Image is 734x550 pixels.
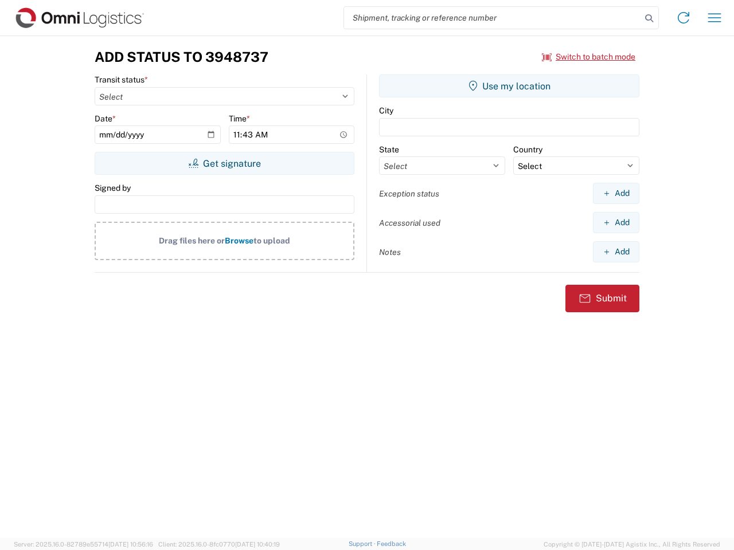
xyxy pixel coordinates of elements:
[379,144,399,155] label: State
[95,183,131,193] label: Signed by
[593,241,639,262] button: Add
[379,218,440,228] label: Accessorial used
[158,541,280,548] span: Client: 2025.16.0-8fc0770
[544,539,720,549] span: Copyright © [DATE]-[DATE] Agistix Inc., All Rights Reserved
[542,48,635,66] button: Switch to batch mode
[349,540,377,547] a: Support
[108,541,153,548] span: [DATE] 10:56:16
[379,105,393,116] label: City
[95,152,354,175] button: Get signature
[593,183,639,204] button: Add
[377,540,406,547] a: Feedback
[14,541,153,548] span: Server: 2025.16.0-82789e55714
[95,74,148,85] label: Transit status
[235,541,280,548] span: [DATE] 10:40:19
[344,7,641,29] input: Shipment, tracking or reference number
[379,74,639,97] button: Use my location
[159,236,225,245] span: Drag files here or
[95,49,268,65] h3: Add Status to 3948737
[565,285,639,312] button: Submit
[229,113,250,124] label: Time
[95,113,116,124] label: Date
[379,247,401,257] label: Notes
[513,144,542,155] label: Country
[593,212,639,233] button: Add
[379,188,439,199] label: Exception status
[225,236,253,245] span: Browse
[253,236,290,245] span: to upload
